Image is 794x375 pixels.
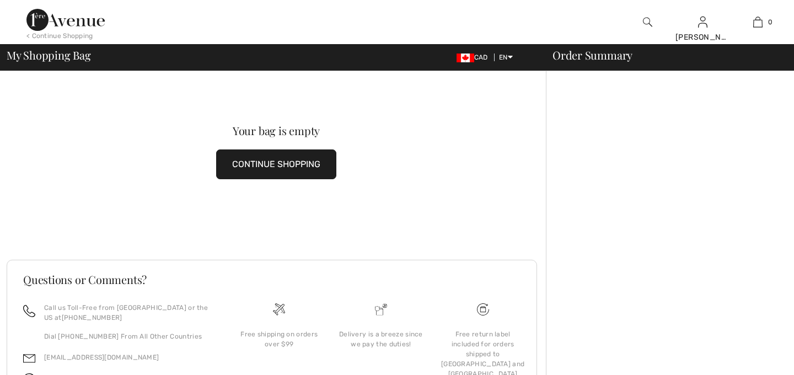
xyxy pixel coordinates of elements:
span: My Shopping Bag [7,50,91,61]
a: 0 [731,15,785,29]
img: Free shipping on orders over $99 [477,303,489,315]
div: Order Summary [539,50,787,61]
img: My Bag [753,15,763,29]
button: CONTINUE SHOPPING [216,149,336,179]
img: email [23,352,35,365]
img: search the website [643,15,652,29]
img: Free shipping on orders over $99 [273,303,285,315]
img: Delivery is a breeze since we pay the duties! [375,303,387,315]
img: Canadian Dollar [457,53,474,62]
a: [PHONE_NUMBER] [62,314,122,322]
div: < Continue Shopping [26,31,93,41]
p: Call us Toll-Free from [GEOGRAPHIC_DATA] or the US at [44,303,215,323]
img: My Info [698,15,707,29]
h3: Questions or Comments? [23,274,521,285]
img: call [23,305,35,317]
a: Sign In [698,17,707,27]
div: Your bag is empty [34,125,519,136]
div: [PERSON_NAME] [675,31,729,43]
a: [EMAIL_ADDRESS][DOMAIN_NAME] [44,353,159,361]
p: Dial [PHONE_NUMBER] From All Other Countries [44,331,215,341]
div: Delivery is a breeze since we pay the duties! [339,329,423,349]
span: 0 [768,17,772,27]
img: 1ère Avenue [26,9,105,31]
span: CAD [457,53,492,61]
span: EN [499,53,513,61]
div: Free shipping on orders over $99 [237,329,321,349]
